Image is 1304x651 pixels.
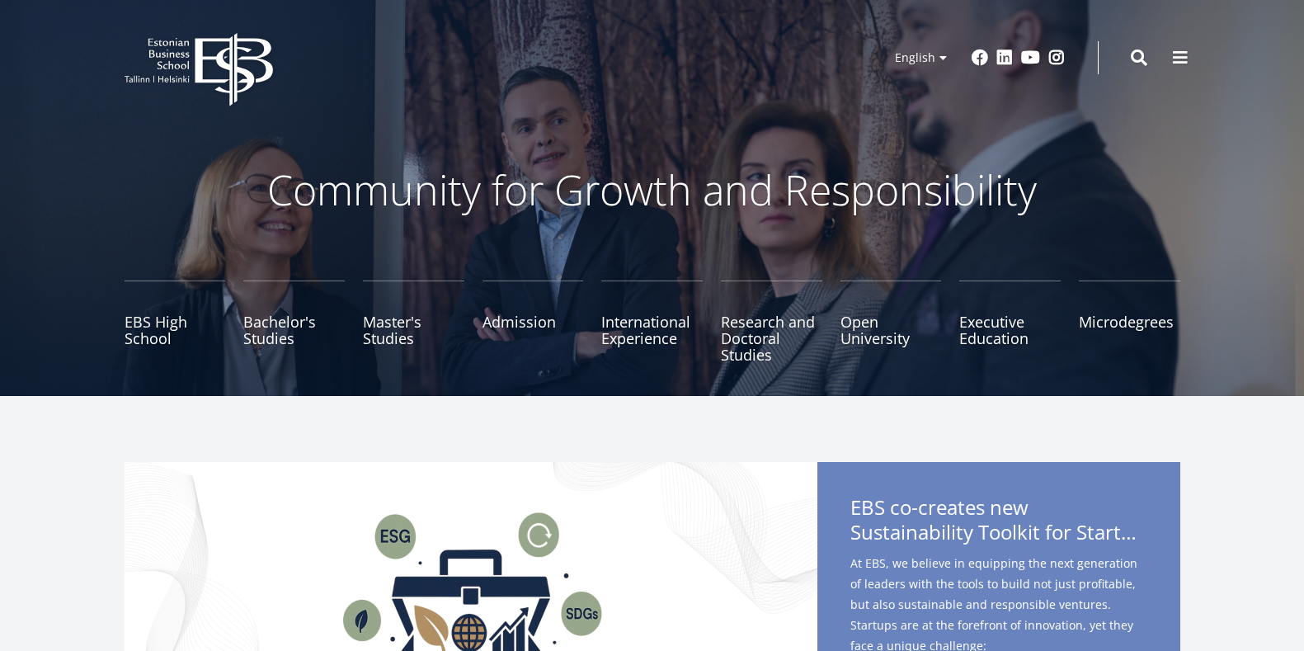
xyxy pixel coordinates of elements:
[215,165,1090,215] p: Community for Growth and Responsibility
[959,281,1061,363] a: Executive Education
[850,520,1147,545] span: Sustainability Toolkit for Startups
[483,281,584,363] a: Admission
[125,281,226,363] a: EBS High School
[721,281,822,363] a: Research and Doctoral Studies
[996,50,1013,66] a: Linkedin
[972,50,988,66] a: Facebook
[601,281,703,363] a: International Experience
[1021,50,1040,66] a: Youtube
[243,281,345,363] a: Bachelor's Studies
[840,281,942,363] a: Open University
[850,495,1147,550] span: EBS co-creates new
[1048,50,1065,66] a: Instagram
[1079,281,1180,363] a: Microdegrees
[363,281,464,363] a: Master's Studies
